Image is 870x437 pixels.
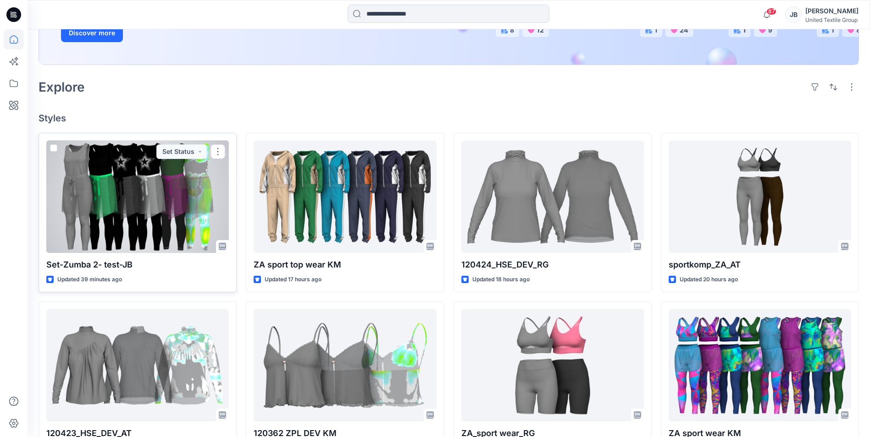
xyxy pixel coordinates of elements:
[46,258,229,271] p: Set-Zumba 2- test-JB
[254,258,436,271] p: ZA sport top wear KM
[805,16,859,23] div: United Textile Group
[61,24,123,42] button: Discover more
[461,258,644,271] p: 120424_HSE_DEV_RG
[254,309,436,421] a: 120362 ZPL DEV KM
[57,275,122,284] p: Updated 39 minutes ago
[46,309,229,421] a: 120423_HSE_DEV_AT
[680,275,738,284] p: Updated 20 hours ago
[461,309,644,421] a: ZA_sport wear_RG
[46,141,229,253] a: Set-Zumba 2- test-JB
[265,275,321,284] p: Updated 17 hours ago
[472,275,530,284] p: Updated 18 hours ago
[461,141,644,253] a: 120424_HSE_DEV_RG
[669,258,851,271] p: sportkomp_ZA_AT
[39,80,85,94] h2: Explore
[805,5,859,16] div: [PERSON_NAME]
[785,6,802,23] div: JB
[669,309,851,421] a: ZA sport wear KM
[669,141,851,253] a: sportkomp_ZA_AT
[39,113,859,124] h4: Styles
[766,8,776,15] span: 87
[254,141,436,253] a: ZA sport top wear KM
[61,24,267,42] a: Discover more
